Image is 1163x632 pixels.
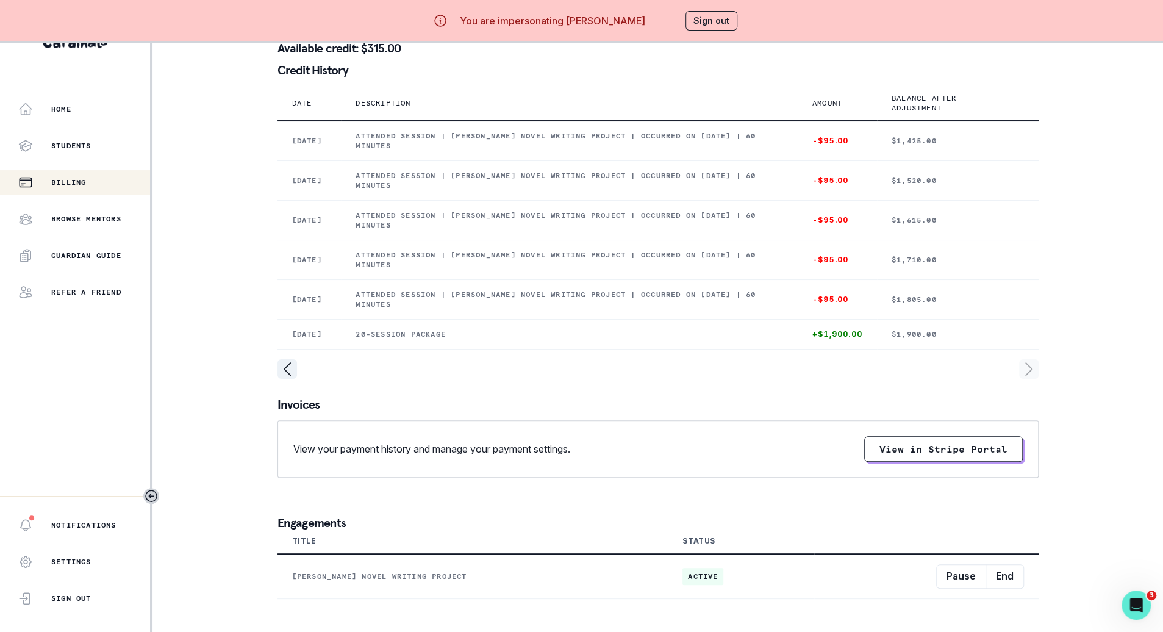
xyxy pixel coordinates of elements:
p: Credit History [277,64,1039,76]
p: -$95.00 [812,215,862,225]
p: Refer a friend [51,287,121,297]
p: Attended session | [PERSON_NAME] Novel Writing Project | Occurred on [DATE] | 60 minutes [356,210,782,230]
p: Date [292,98,312,108]
p: $1,805.00 [892,295,1024,304]
p: $1,425.00 [892,136,1024,146]
p: Attended session | [PERSON_NAME] Novel Writing Project | Occurred on [DATE] | 60 minutes [356,171,782,190]
p: [DATE] [292,136,327,146]
iframe: Intercom live chat [1122,591,1151,620]
p: $1,710.00 [892,255,1024,265]
p: Available credit: $315.00 [277,42,1039,54]
p: Invoices [277,398,1039,411]
p: Engagements [277,517,1039,529]
p: +$1,900.00 [812,329,862,339]
p: -$95.00 [812,176,862,185]
button: View in Stripe Portal [864,436,1023,462]
p: -$95.00 [812,255,862,265]
p: -$95.00 [812,136,862,146]
svg: page right [1019,359,1039,379]
p: $1,900.00 [892,329,1024,339]
p: -$95.00 [812,295,862,304]
button: Pause [936,564,986,589]
p: [DATE] [292,176,327,185]
p: Notifications [51,520,116,530]
p: View your payment history and manage your payment settings. [293,442,570,456]
span: 3 [1147,591,1156,600]
p: Home [51,104,71,114]
p: [DATE] [292,255,327,265]
svg: page left [277,359,297,379]
p: Amount [812,98,842,108]
p: 20-Session Package [356,329,782,339]
p: [PERSON_NAME] Novel Writing Project [292,572,654,581]
p: Attended session | [PERSON_NAME] Novel Writing Project | Occurred on [DATE] | 60 minutes [356,290,782,309]
button: Sign out [685,11,737,31]
p: You are impersonating [PERSON_NAME] [460,13,645,28]
p: Attended session | [PERSON_NAME] Novel Writing Project | Occurred on [DATE] | 60 minutes [356,250,782,270]
div: Status [682,536,715,546]
p: $1,615.00 [892,215,1024,225]
p: Attended session | [PERSON_NAME] Novel Writing Project | Occurred on [DATE] | 60 minutes [356,131,782,151]
p: Sign Out [51,594,91,603]
p: Browse Mentors [51,214,121,224]
p: Guardian Guide [51,251,121,260]
p: Billing [51,178,86,187]
p: [DATE] [292,215,327,225]
p: Students [51,141,91,151]
p: [DATE] [292,329,327,339]
div: Title [292,536,317,546]
span: active [682,568,723,585]
p: Description [356,98,410,108]
button: End [986,564,1024,589]
p: Balance after adjustment [892,93,1009,113]
button: Toggle sidebar [143,488,159,504]
p: Settings [51,557,91,567]
p: $1,520.00 [892,176,1024,185]
p: [DATE] [292,295,327,304]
